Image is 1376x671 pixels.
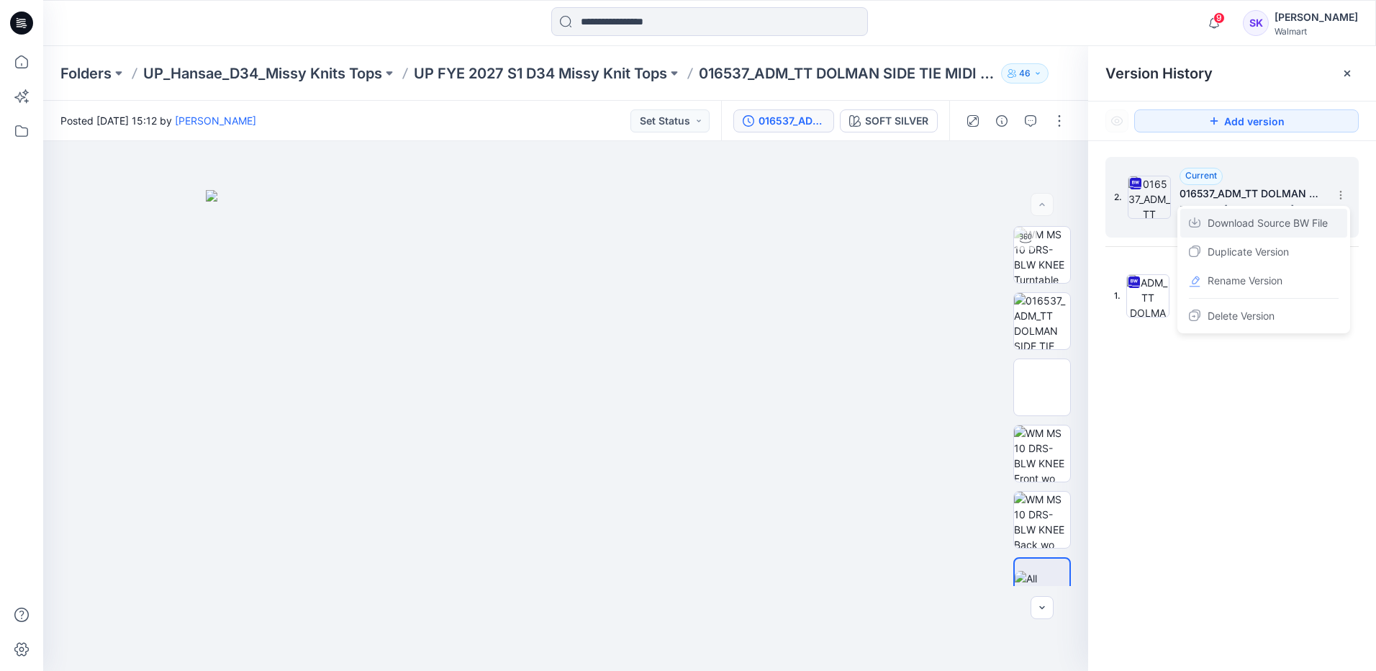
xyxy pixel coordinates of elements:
[60,113,256,128] span: Posted [DATE] 15:12 by
[1014,492,1070,548] img: WM MS 10 DRS-BLW KNEE Back wo Avatar
[1114,191,1122,204] span: 2.
[1275,9,1358,26] div: [PERSON_NAME]
[1128,176,1171,219] img: 016537_ADM_TT DOLMAN SIDE TIE MIDI DRESS
[1114,289,1121,302] span: 1.
[1134,109,1359,132] button: Add version
[1243,10,1269,36] div: SK
[414,63,667,84] a: UP FYE 2027 S1 D34 Missy Knit Tops
[1014,293,1070,349] img: 016537_ADM_TT DOLMAN SIDE TIE MIDI DRESS Inspiration image
[759,113,825,129] div: 016537_ADM_TT DOLMAN SIDE TIE MIDI DRESS
[1126,274,1169,318] img: ADM_TT DOLMAN SIDE TIE MIDI DRESS
[1019,66,1031,81] p: 46
[990,109,1013,132] button: Details
[1208,272,1282,289] span: Rename Version
[699,63,995,84] p: 016537_ADM_TT DOLMAN SIDE TIE MIDI DRESS
[1014,425,1070,482] img: WM MS 10 DRS-BLW KNEE Front wo Avatar
[1105,109,1128,132] button: Show Hidden Versions
[1105,65,1213,82] span: Version History
[1185,170,1217,181] span: Current
[865,113,928,129] div: SOFT SILVER
[1180,202,1323,217] span: Posted by: Stephanie Kang
[1208,243,1289,261] span: Duplicate Version
[1014,227,1070,283] img: WM MS 10 DRS-BLW KNEE Turntable with Avatar
[1001,63,1049,84] button: 46
[1208,215,1328,232] span: Download Source BW File
[60,63,112,84] a: Folders
[1213,12,1225,24] span: 9
[206,190,925,671] img: eyJhbGciOiJIUzI1NiIsImtpZCI6IjAiLCJzbHQiOiJzZXMiLCJ0eXAiOiJKV1QifQ.eyJkYXRhIjp7InR5cGUiOiJzdG9yYW...
[143,63,382,84] a: UP_Hansae_D34_Missy Knits Tops
[1208,307,1275,325] span: Delete Version
[175,114,256,127] a: [PERSON_NAME]
[1015,571,1069,601] img: All colorways
[1275,26,1358,37] div: Walmart
[1341,68,1353,79] button: Close
[733,109,834,132] button: 016537_ADM_TT DOLMAN SIDE TIE MIDI DRESS
[840,109,938,132] button: SOFT SILVER
[1180,185,1323,202] h5: 016537_ADM_TT DOLMAN SIDE TIE MIDI DRESS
